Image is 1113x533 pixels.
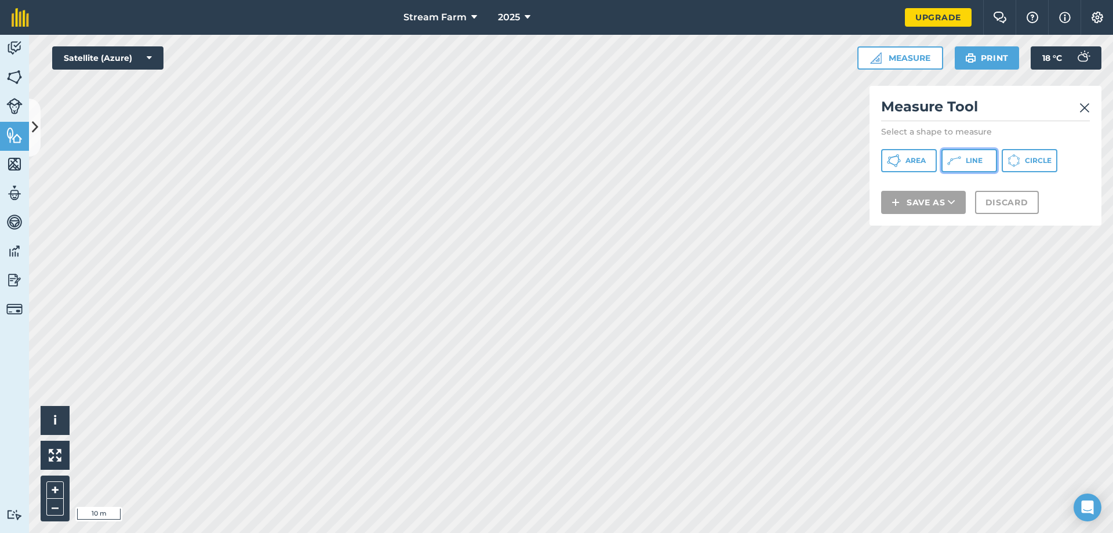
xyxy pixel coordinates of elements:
span: 18 ° C [1042,46,1062,70]
span: Circle [1025,156,1052,165]
button: Satellite (Azure) [52,46,163,70]
button: Area [881,149,937,172]
button: i [41,406,70,435]
img: svg+xml;base64,PD94bWwgdmVyc2lvbj0iMS4wIiBlbmNvZGluZz0idXRmLTgiPz4KPCEtLSBHZW5lcmF0b3I6IEFkb2JlIE... [6,98,23,114]
img: svg+xml;base64,PHN2ZyB4bWxucz0iaHR0cDovL3d3dy53My5vcmcvMjAwMC9zdmciIHdpZHRoPSIxNyIgaGVpZ2h0PSIxNy... [1059,10,1071,24]
button: Circle [1002,149,1057,172]
img: svg+xml;base64,PD94bWwgdmVyc2lvbj0iMS4wIiBlbmNvZGluZz0idXRmLTgiPz4KPCEtLSBHZW5lcmF0b3I6IEFkb2JlIE... [6,213,23,231]
button: 18 °C [1031,46,1101,70]
img: svg+xml;base64,PD94bWwgdmVyc2lvbj0iMS4wIiBlbmNvZGluZz0idXRmLTgiPz4KPCEtLSBHZW5lcmF0b3I6IEFkb2JlIE... [6,301,23,317]
img: svg+xml;base64,PHN2ZyB4bWxucz0iaHR0cDovL3d3dy53My5vcmcvMjAwMC9zdmciIHdpZHRoPSI1NiIgaGVpZ2h0PSI2MC... [6,68,23,86]
img: svg+xml;base64,PHN2ZyB4bWxucz0iaHR0cDovL3d3dy53My5vcmcvMjAwMC9zdmciIHdpZHRoPSIyMiIgaGVpZ2h0PSIzMC... [1079,101,1090,115]
span: Area [905,156,926,165]
a: Upgrade [905,8,972,27]
button: Print [955,46,1020,70]
img: Two speech bubbles overlapping with the left bubble in the forefront [993,12,1007,23]
img: svg+xml;base64,PHN2ZyB4bWxucz0iaHR0cDovL3d3dy53My5vcmcvMjAwMC9zdmciIHdpZHRoPSIxOSIgaGVpZ2h0PSIyNC... [965,51,976,65]
img: A cog icon [1090,12,1104,23]
img: svg+xml;base64,PD94bWwgdmVyc2lvbj0iMS4wIiBlbmNvZGluZz0idXRmLTgiPz4KPCEtLSBHZW5lcmF0b3I6IEFkb2JlIE... [6,39,23,57]
img: svg+xml;base64,PD94bWwgdmVyc2lvbj0iMS4wIiBlbmNvZGluZz0idXRmLTgiPz4KPCEtLSBHZW5lcmF0b3I6IEFkb2JlIE... [6,184,23,202]
div: Open Intercom Messenger [1074,494,1101,521]
span: Line [966,156,983,165]
img: svg+xml;base64,PD94bWwgdmVyc2lvbj0iMS4wIiBlbmNvZGluZz0idXRmLTgiPz4KPCEtLSBHZW5lcmF0b3I6IEFkb2JlIE... [6,271,23,289]
img: Ruler icon [870,52,882,64]
img: A question mark icon [1025,12,1039,23]
span: i [53,413,57,427]
button: – [46,499,64,516]
p: Select a shape to measure [881,126,1090,137]
span: 2025 [498,10,520,24]
img: svg+xml;base64,PHN2ZyB4bWxucz0iaHR0cDovL3d3dy53My5vcmcvMjAwMC9zdmciIHdpZHRoPSI1NiIgaGVpZ2h0PSI2MC... [6,155,23,173]
span: Stream Farm [403,10,467,24]
button: + [46,481,64,499]
button: Save as [881,191,966,214]
img: fieldmargin Logo [12,8,29,27]
img: svg+xml;base64,PD94bWwgdmVyc2lvbj0iMS4wIiBlbmNvZGluZz0idXRmLTgiPz4KPCEtLSBHZW5lcmF0b3I6IEFkb2JlIE... [6,242,23,260]
img: svg+xml;base64,PHN2ZyB4bWxucz0iaHR0cDovL3d3dy53My5vcmcvMjAwMC9zdmciIHdpZHRoPSIxNCIgaGVpZ2h0PSIyNC... [892,195,900,209]
img: Four arrows, one pointing top left, one top right, one bottom right and the last bottom left [49,449,61,462]
button: Discard [975,191,1039,214]
h2: Measure Tool [881,97,1090,121]
img: svg+xml;base64,PD94bWwgdmVyc2lvbj0iMS4wIiBlbmNvZGluZz0idXRmLTgiPz4KPCEtLSBHZW5lcmF0b3I6IEFkb2JlIE... [6,509,23,520]
button: Measure [857,46,943,70]
img: svg+xml;base64,PHN2ZyB4bWxucz0iaHR0cDovL3d3dy53My5vcmcvMjAwMC9zdmciIHdpZHRoPSI1NiIgaGVpZ2h0PSI2MC... [6,126,23,144]
img: svg+xml;base64,PD94bWwgdmVyc2lvbj0iMS4wIiBlbmNvZGluZz0idXRmLTgiPz4KPCEtLSBHZW5lcmF0b3I6IEFkb2JlIE... [1071,46,1094,70]
button: Line [941,149,997,172]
